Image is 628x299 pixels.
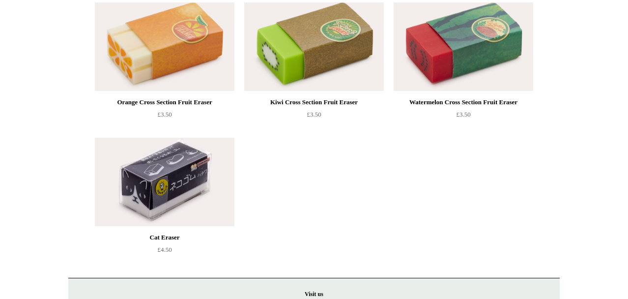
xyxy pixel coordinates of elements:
[97,232,232,243] div: Cat Eraser
[247,96,381,108] div: Kiwi Cross Section Fruit Eraser
[456,111,470,118] span: £3.50
[244,96,384,137] a: Kiwi Cross Section Fruit Eraser £3.50
[95,96,234,137] a: Orange Cross Section Fruit Eraser £3.50
[95,232,234,272] a: Cat Eraser £4.50
[394,2,533,91] img: Watermelon Cross Section Fruit Eraser
[307,111,321,118] span: £3.50
[95,138,234,226] a: Cat Eraser Cat Eraser
[305,291,323,298] strong: Visit us
[394,2,533,91] a: Watermelon Cross Section Fruit Eraser Watermelon Cross Section Fruit Eraser
[396,96,531,108] div: Watermelon Cross Section Fruit Eraser
[95,138,234,226] img: Cat Eraser
[394,96,533,137] a: Watermelon Cross Section Fruit Eraser £3.50
[157,246,171,253] span: £4.50
[97,96,232,108] div: Orange Cross Section Fruit Eraser
[244,2,384,91] img: Kiwi Cross Section Fruit Eraser
[95,2,234,91] a: Orange Cross Section Fruit Eraser Orange Cross Section Fruit Eraser
[244,2,384,91] a: Kiwi Cross Section Fruit Eraser Kiwi Cross Section Fruit Eraser
[157,111,171,118] span: £3.50
[95,2,234,91] img: Orange Cross Section Fruit Eraser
